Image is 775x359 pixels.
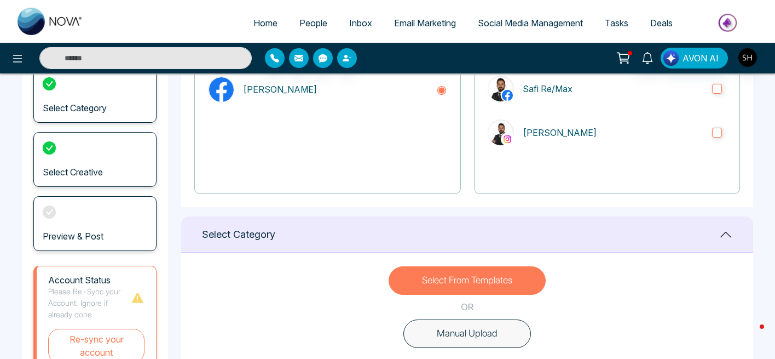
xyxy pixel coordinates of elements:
span: Social Media Management [478,18,583,29]
input: Safi Re/MaxSafi Re/Max [712,84,722,94]
a: Tasks [594,13,639,33]
p: OR [461,300,473,315]
span: People [299,18,327,29]
p: [PERSON_NAME] [523,126,703,139]
input: instagramSafi Hashemi[PERSON_NAME] [712,128,722,138]
img: Market-place.gif [689,10,768,35]
h3: Select Category [43,103,107,113]
span: AVON AI [683,52,719,65]
h1: Select Category [202,229,275,241]
h3: Preview & Post [43,231,103,242]
img: Safi Re/Max [488,77,513,101]
span: Tasks [605,18,628,29]
h3: Select Creative [43,167,103,178]
img: Safi Hashemi [488,121,513,145]
a: Social Media Management [467,13,594,33]
span: Home [253,18,277,29]
a: People [288,13,338,33]
img: instagram [502,134,513,145]
p: [PERSON_NAME] [243,83,427,96]
span: Email Marketing [394,18,456,29]
a: Deals [639,13,684,33]
button: Select From Templates [389,266,546,295]
a: Inbox [338,13,383,33]
span: Deals [650,18,673,29]
img: Lead Flow [663,50,679,66]
p: Safi Re/Max [523,82,703,95]
button: Manual Upload [403,320,531,348]
iframe: Intercom live chat [738,322,764,348]
button: AVON AI [661,48,728,69]
a: Home [242,13,288,33]
img: User Avatar [738,48,757,67]
a: Email Marketing [383,13,467,33]
span: Inbox [349,18,372,29]
p: Please Re-Sync your Account. Ignore if already done. [48,286,131,320]
h1: Account Status [48,275,131,286]
img: Nova CRM Logo [18,8,83,35]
